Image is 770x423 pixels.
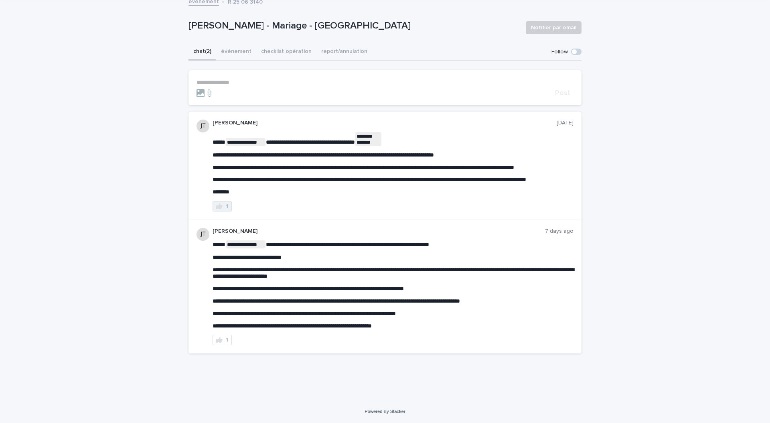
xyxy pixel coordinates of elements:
button: Notifier par email [526,21,582,34]
p: 7 days ago [545,228,573,235]
button: checklist opération [256,44,316,61]
button: 1 [213,201,232,211]
button: report/annulation [316,44,372,61]
button: Post [552,89,573,97]
div: 1 [226,337,228,343]
p: [DATE] [557,120,573,126]
p: [PERSON_NAME] [213,120,557,126]
button: événement [216,44,256,61]
div: 1 [226,203,228,209]
button: 1 [213,335,232,345]
span: Post [555,89,570,97]
p: Follow [551,49,568,55]
p: [PERSON_NAME] [213,228,545,235]
button: chat (2) [188,44,216,61]
span: Notifier par email [531,24,576,32]
p: [PERSON_NAME] - Mariage - [GEOGRAPHIC_DATA] [188,20,519,32]
a: Powered By Stacker [365,409,405,414]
